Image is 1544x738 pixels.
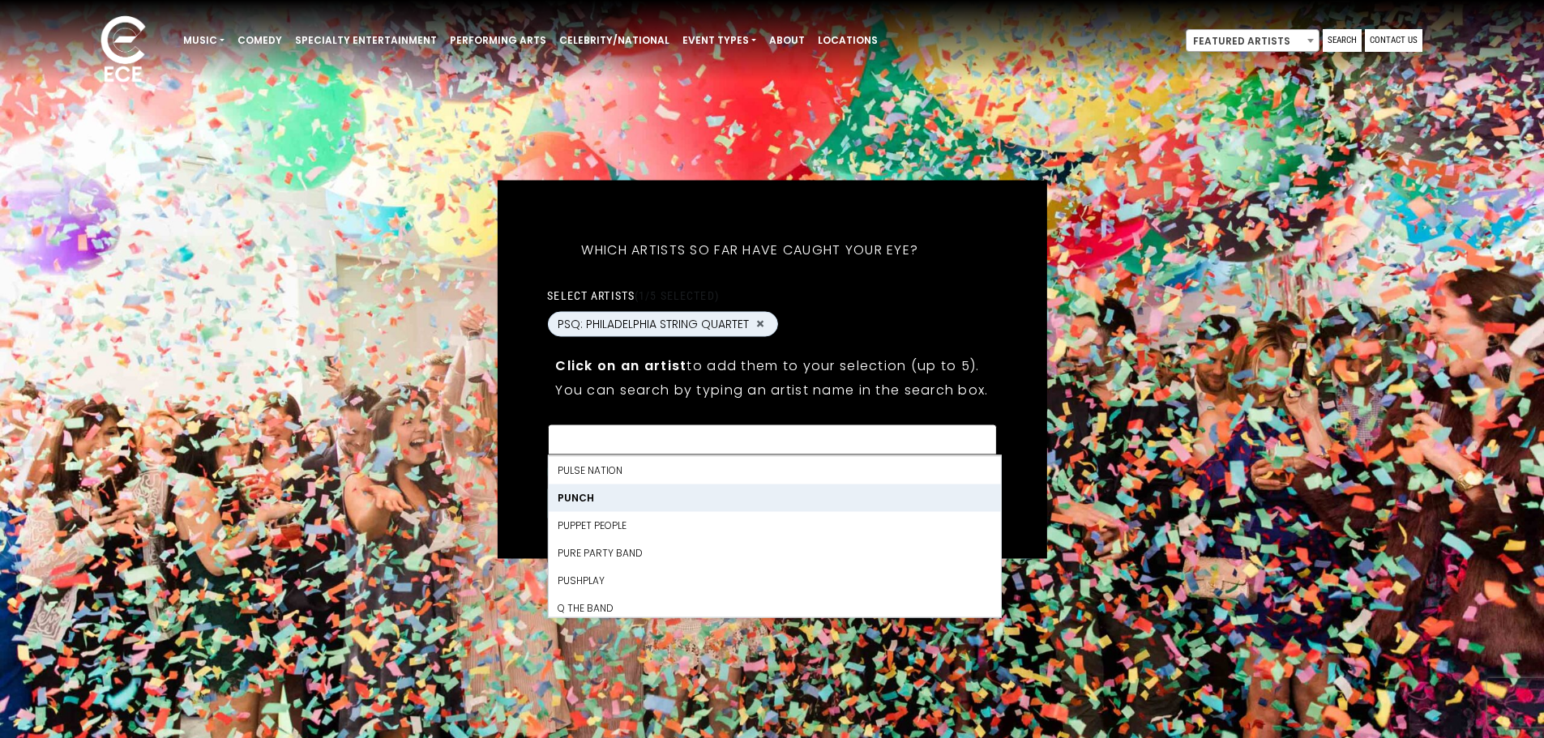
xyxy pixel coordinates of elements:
[635,288,719,301] span: (1/5 selected)
[443,27,553,54] a: Performing Arts
[1323,29,1362,52] a: Search
[548,484,1000,511] li: PUNCH
[555,355,988,375] p: to add them to your selection (up to 5).
[177,27,231,54] a: Music
[1187,30,1319,53] span: Featured Artists
[548,456,1000,484] li: Pulse Nation
[289,27,443,54] a: Specialty Entertainment
[1186,29,1319,52] span: Featured Artists
[548,566,1000,594] li: PushPlay
[763,27,811,54] a: About
[555,356,686,374] strong: Click on an artist
[548,594,1000,621] li: Q The Band
[548,511,1000,539] li: Puppet People
[558,434,986,449] textarea: Search
[811,27,884,54] a: Locations
[676,27,763,54] a: Event Types
[558,315,749,332] span: PSQ: PHILADELPHIA STRING QUARTET
[754,317,767,331] button: Remove PSQ: PHILADELPHIA STRING QUARTET
[555,379,988,399] p: You can search by typing an artist name in the search box.
[553,27,676,54] a: Celebrity/National
[548,539,1000,566] li: PURE PARTY BAND
[83,11,164,90] img: ece_new_logo_whitev2-1.png
[547,220,952,279] h5: Which artists so far have caught your eye?
[547,288,718,302] label: Select artists
[231,27,289,54] a: Comedy
[1365,29,1422,52] a: Contact Us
